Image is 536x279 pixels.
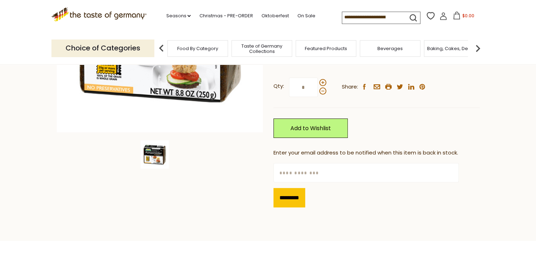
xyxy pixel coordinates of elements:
[427,46,482,51] a: Baking, Cakes, Desserts
[449,12,479,22] button: $0.00
[177,46,218,51] a: Food By Category
[234,43,290,54] a: Taste of Germany Collections
[305,46,347,51] a: Featured Products
[273,119,348,138] a: Add to Wishlist
[141,140,169,169] img: Mestemacher Westphalian Pumpernickel
[273,148,480,157] div: Enter your email address to be notified when this item is back in stock.
[154,41,168,55] img: previous arrow
[377,46,403,51] a: Beverages
[471,41,485,55] img: next arrow
[199,12,253,20] a: Christmas - PRE-ORDER
[289,78,318,97] input: Qty:
[297,12,315,20] a: On Sale
[166,12,191,20] a: Seasons
[51,40,154,57] p: Choice of Categories
[342,83,358,91] span: Share:
[273,82,284,91] strong: Qty:
[261,12,289,20] a: Oktoberfest
[462,13,474,19] span: $0.00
